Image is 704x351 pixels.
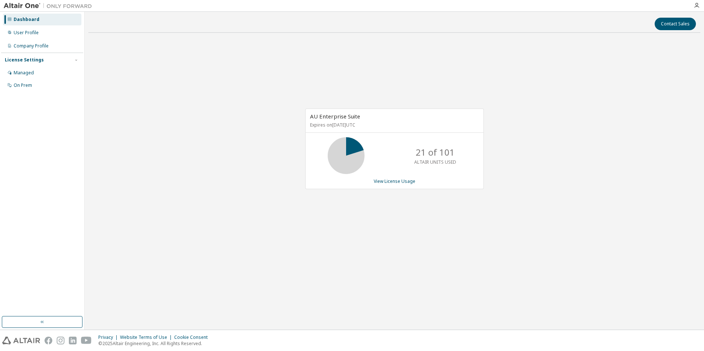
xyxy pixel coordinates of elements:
div: On Prem [14,82,32,88]
div: License Settings [5,57,44,63]
img: instagram.svg [57,337,64,344]
img: facebook.svg [45,337,52,344]
img: youtube.svg [81,337,92,344]
p: ALTAIR UNITS USED [414,159,456,165]
img: linkedin.svg [69,337,77,344]
div: Cookie Consent [174,334,212,340]
div: Company Profile [14,43,49,49]
div: User Profile [14,30,39,36]
p: © 2025 Altair Engineering, Inc. All Rights Reserved. [98,340,212,347]
button: Contact Sales [655,18,696,30]
span: AU Enterprise Suite [310,113,360,120]
img: Altair One [4,2,96,10]
div: Managed [14,70,34,76]
div: Dashboard [14,17,39,22]
img: altair_logo.svg [2,337,40,344]
a: View License Usage [374,178,415,184]
p: Expires on [DATE] UTC [310,122,477,128]
div: Privacy [98,334,120,340]
p: 21 of 101 [416,146,455,159]
div: Website Terms of Use [120,334,174,340]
